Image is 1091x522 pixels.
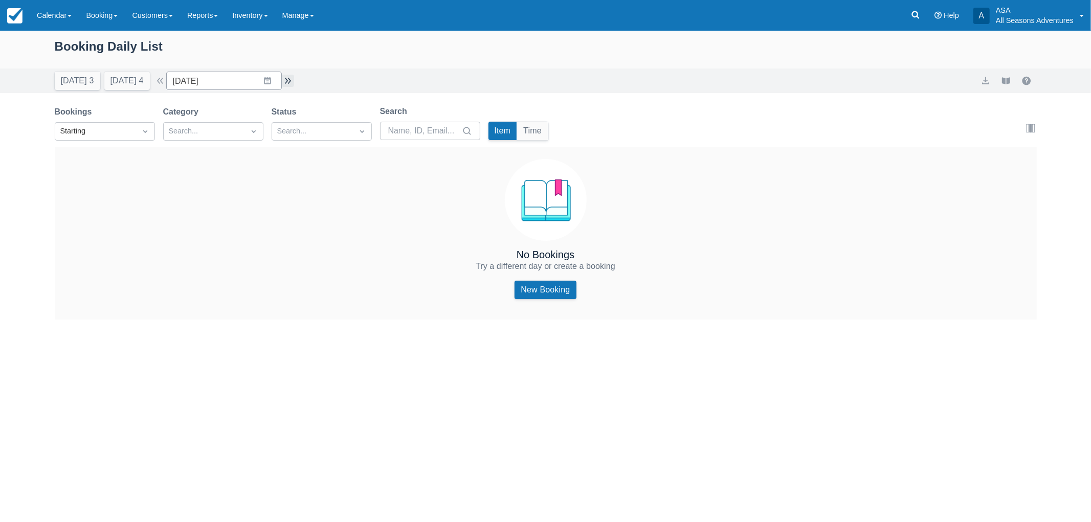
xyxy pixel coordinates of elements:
[60,126,131,137] div: Starting
[380,105,411,118] label: Search
[7,8,23,24] img: checkfront-main-nav-mini-logo.png
[55,72,100,90] button: [DATE] 3
[55,106,96,118] label: Bookings
[996,5,1074,15] p: ASA
[272,106,301,118] label: Status
[140,126,150,137] span: Dropdown icon
[515,281,576,299] a: New Booking
[55,37,1037,66] div: Booking Daily List
[104,72,150,90] button: [DATE] 4
[476,262,615,270] span: Try a different day or create a booking
[388,122,460,140] input: Name, ID, Email...
[166,72,282,90] input: Date
[517,122,548,140] button: Time
[249,126,259,137] span: Dropdown icon
[996,15,1074,26] p: All Seasons Adventures
[944,11,959,19] span: Help
[973,8,990,24] div: A
[934,12,942,19] i: Help
[488,122,517,140] button: Item
[357,126,367,137] span: Dropdown icon
[163,106,203,118] label: Category
[517,249,574,260] h4: No Bookings
[505,159,587,241] img: booking.png
[979,75,992,87] button: export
